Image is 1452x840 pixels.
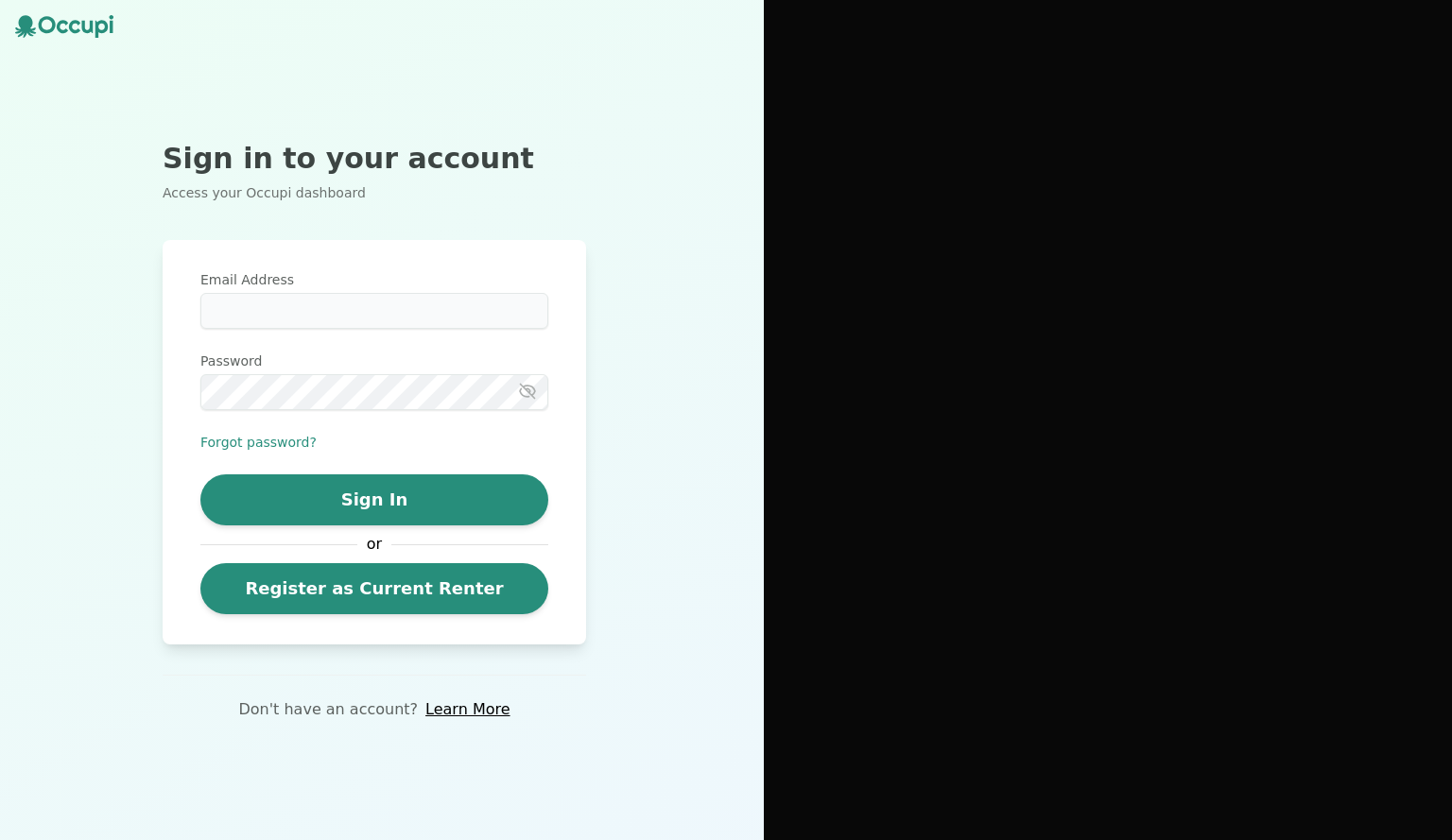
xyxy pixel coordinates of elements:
button: Sign In [200,474,548,525]
a: Learn More [425,698,510,721]
button: Forgot password? [200,433,317,452]
p: Don't have an account? [238,698,418,721]
a: Register as Current Renter [200,563,548,614]
span: or [357,533,391,556]
label: Email Address [200,270,548,289]
p: Access your Occupi dashboard [163,183,586,202]
h2: Sign in to your account [163,142,586,176]
label: Password [200,351,548,370]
